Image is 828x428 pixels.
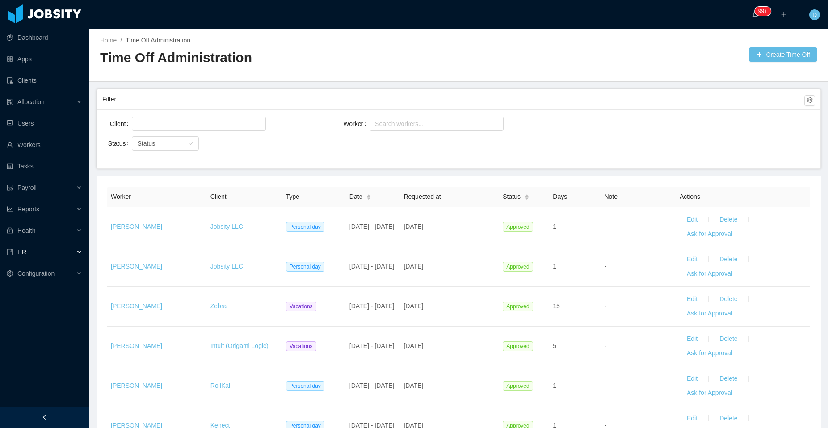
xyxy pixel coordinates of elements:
[604,263,606,270] span: -
[604,302,606,310] span: -
[7,29,82,46] a: icon: pie-chartDashboard
[7,114,82,132] a: icon: robotUsers
[111,223,162,230] a: [PERSON_NAME]
[111,382,162,389] a: [PERSON_NAME]
[111,302,162,310] a: [PERSON_NAME]
[680,372,705,386] button: Edit
[604,342,606,349] span: -
[349,192,363,201] span: Date
[752,11,758,17] i: icon: bell
[286,262,324,272] span: Personal day
[286,381,324,391] span: Personal day
[7,157,82,175] a: icon: profileTasks
[100,49,459,67] h2: Time Off Administration
[680,346,740,361] button: Ask for Approval
[403,193,441,200] span: Requested at
[343,120,370,127] label: Worker
[7,249,13,255] i: icon: book
[503,262,533,272] span: Approved
[403,263,423,270] span: [DATE]
[503,222,533,232] span: Approved
[210,263,243,270] a: Jobsity LLC
[349,223,395,230] span: [DATE] - [DATE]
[286,302,316,311] span: Vacations
[366,197,371,199] i: icon: caret-down
[553,382,556,389] span: 1
[137,140,155,147] span: Status
[7,50,82,68] a: icon: appstoreApps
[7,206,13,212] i: icon: line-chart
[372,118,377,129] input: Worker
[403,382,423,389] span: [DATE]
[680,306,740,321] button: Ask for Approval
[604,193,618,200] span: Note
[111,263,162,270] a: [PERSON_NAME]
[120,37,122,44] span: /
[210,342,269,349] a: Intuit (Origami Logic)
[366,193,371,196] i: icon: caret-up
[604,223,606,230] span: -
[210,193,227,200] span: Client
[712,411,744,426] button: Delete
[17,248,26,256] span: HR
[680,213,705,227] button: Edit
[553,223,556,230] span: 1
[375,119,490,128] div: Search workers...
[134,118,139,129] input: Client
[712,332,744,346] button: Delete
[503,381,533,391] span: Approved
[17,227,35,234] span: Health
[126,37,190,44] a: Time Off Administration
[7,99,13,105] i: icon: solution
[712,213,744,227] button: Delete
[7,227,13,234] i: icon: medicine-box
[553,342,556,349] span: 5
[17,270,55,277] span: Configuration
[349,382,395,389] span: [DATE] - [DATE]
[210,302,227,310] a: Zebra
[7,270,13,277] i: icon: setting
[7,185,13,191] i: icon: file-protect
[553,302,560,310] span: 15
[286,222,324,232] span: Personal day
[403,302,423,310] span: [DATE]
[503,192,521,201] span: Status
[524,197,529,199] i: icon: caret-down
[403,342,423,349] span: [DATE]
[210,223,243,230] a: Jobsity LLC
[680,193,700,200] span: Actions
[210,382,231,389] a: RollKall
[7,136,82,154] a: icon: userWorkers
[712,252,744,267] button: Delete
[17,206,39,213] span: Reports
[524,193,529,196] i: icon: caret-up
[712,292,744,306] button: Delete
[604,382,606,389] span: -
[17,184,37,191] span: Payroll
[712,372,744,386] button: Delete
[680,292,705,306] button: Edit
[102,91,804,108] div: Filter
[108,140,132,147] label: Status
[349,342,395,349] span: [DATE] - [DATE]
[755,7,771,16] sup: 332
[812,9,817,20] span: D
[111,193,131,200] span: Worker
[286,341,316,351] span: Vacations
[524,193,530,199] div: Sort
[100,37,117,44] a: Home
[366,193,371,199] div: Sort
[680,252,705,267] button: Edit
[680,332,705,346] button: Edit
[17,98,45,105] span: Allocation
[804,95,815,106] button: icon: setting
[286,193,299,200] span: Type
[553,263,556,270] span: 1
[503,341,533,351] span: Approved
[503,302,533,311] span: Approved
[349,302,395,310] span: [DATE] - [DATE]
[110,120,132,127] label: Client
[680,227,740,241] button: Ask for Approval
[680,386,740,400] button: Ask for Approval
[553,193,567,200] span: Days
